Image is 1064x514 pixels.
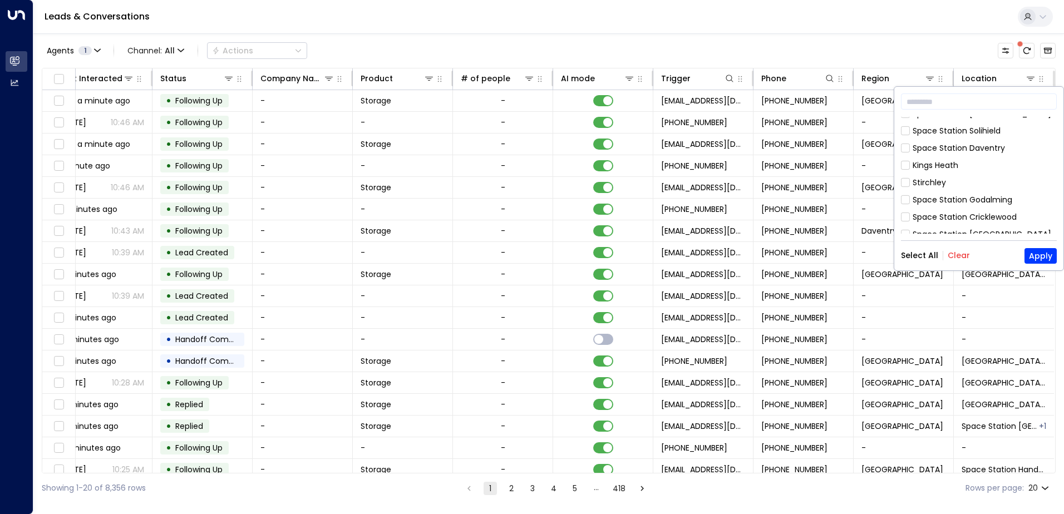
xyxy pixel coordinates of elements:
[501,334,505,345] div: -
[60,269,116,280] span: 5 minutes ago
[111,225,144,236] p: 10:43 AM
[861,95,943,106] span: Birmingham
[761,139,827,150] span: +447745300824
[901,160,1057,171] div: Kings Heath
[962,269,1046,280] span: Space Station Kilburn
[52,159,66,173] span: Toggle select row
[253,112,353,133] td: -
[253,394,353,415] td: -
[52,398,66,412] span: Toggle select row
[212,46,253,56] div: Actions
[913,211,1017,223] div: Space Station Cricklewood
[175,290,228,302] span: Lead Created
[501,442,505,453] div: -
[962,72,997,85] div: Location
[854,199,954,220] td: -
[60,421,119,432] span: 21 minutes ago
[166,156,171,175] div: •
[112,377,144,388] p: 10:28 AM
[861,399,943,410] span: Birmingham
[166,438,171,457] div: •
[761,204,827,215] span: +447910872294
[112,290,144,302] p: 10:39 AM
[175,334,254,345] span: Handoff Completed
[160,72,234,85] div: Status
[361,464,391,475] span: Storage
[761,355,827,367] span: +447714001619
[52,354,66,368] span: Toggle select row
[175,442,223,453] span: Following Up
[52,116,66,130] span: Toggle select row
[112,464,144,475] p: 10:25 AM
[661,139,745,150] span: leads@space-station.co.uk
[861,269,943,280] span: London
[661,355,727,367] span: +447714001619
[60,312,116,323] span: 5 minutes ago
[913,125,1001,137] div: Space Station Solihield
[954,307,1054,328] td: -
[761,377,827,388] span: +447714001619
[175,355,254,367] span: Handoff Completed
[175,247,228,258] span: Lead Created
[854,285,954,307] td: -
[962,377,1046,388] span: Space Station Uxbridge
[901,177,1057,189] div: Stirchley
[60,399,119,410] span: 15 minutes ago
[913,142,1005,154] div: Space Station Daventry
[111,182,144,193] p: 10:46 AM
[661,225,745,236] span: leads@space-station.co.uk
[1019,43,1035,58] span: There are new threads available. Refresh the grid to view the latest updates.
[52,311,66,325] span: Toggle select row
[60,72,134,85] div: Last Interacted
[166,352,171,370] div: •
[661,204,727,215] span: +447910872294
[175,464,223,475] span: Following Up
[166,395,171,414] div: •
[111,117,144,128] p: 10:46 AM
[253,220,353,241] td: -
[52,72,66,86] span: Toggle select all
[361,182,391,193] span: Storage
[166,460,171,479] div: •
[253,329,353,350] td: -
[901,194,1057,206] div: Space Station Godalming
[353,437,453,458] td: -
[761,72,835,85] div: Phone
[501,95,505,106] div: -
[175,377,223,388] span: Following Up
[52,94,66,108] span: Toggle select row
[123,43,189,58] button: Channel:All
[962,421,1038,432] span: Space Station Solihull
[761,160,827,171] span: +447747617418
[253,350,353,372] td: -
[175,421,203,432] span: Replied
[962,399,1046,410] span: Space Station Kings Heath
[661,72,691,85] div: Trigger
[166,243,171,262] div: •
[761,399,827,410] span: +447961174987
[361,355,391,367] span: Storage
[501,355,505,367] div: -
[505,482,518,495] button: Go to page 2
[361,95,391,106] span: Storage
[52,463,66,477] span: Toggle select row
[52,202,66,216] span: Toggle select row
[501,117,505,128] div: -
[166,178,171,197] div: •
[175,399,203,410] span: Replied
[60,160,110,171] span: 1 minute ago
[661,247,745,258] span: leads@space-station.co.uk
[60,355,116,367] span: 11 minutes ago
[661,312,745,323] span: leads@space-station.co.uk
[998,43,1013,58] button: Customize
[253,177,353,198] td: -
[353,329,453,350] td: -
[253,416,353,437] td: -
[175,182,223,193] span: Following Up
[861,72,889,85] div: Region
[948,251,970,260] button: Clear
[175,139,223,150] span: Following Up
[52,289,66,303] span: Toggle select row
[861,182,943,193] span: London
[913,177,946,189] div: Stirchley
